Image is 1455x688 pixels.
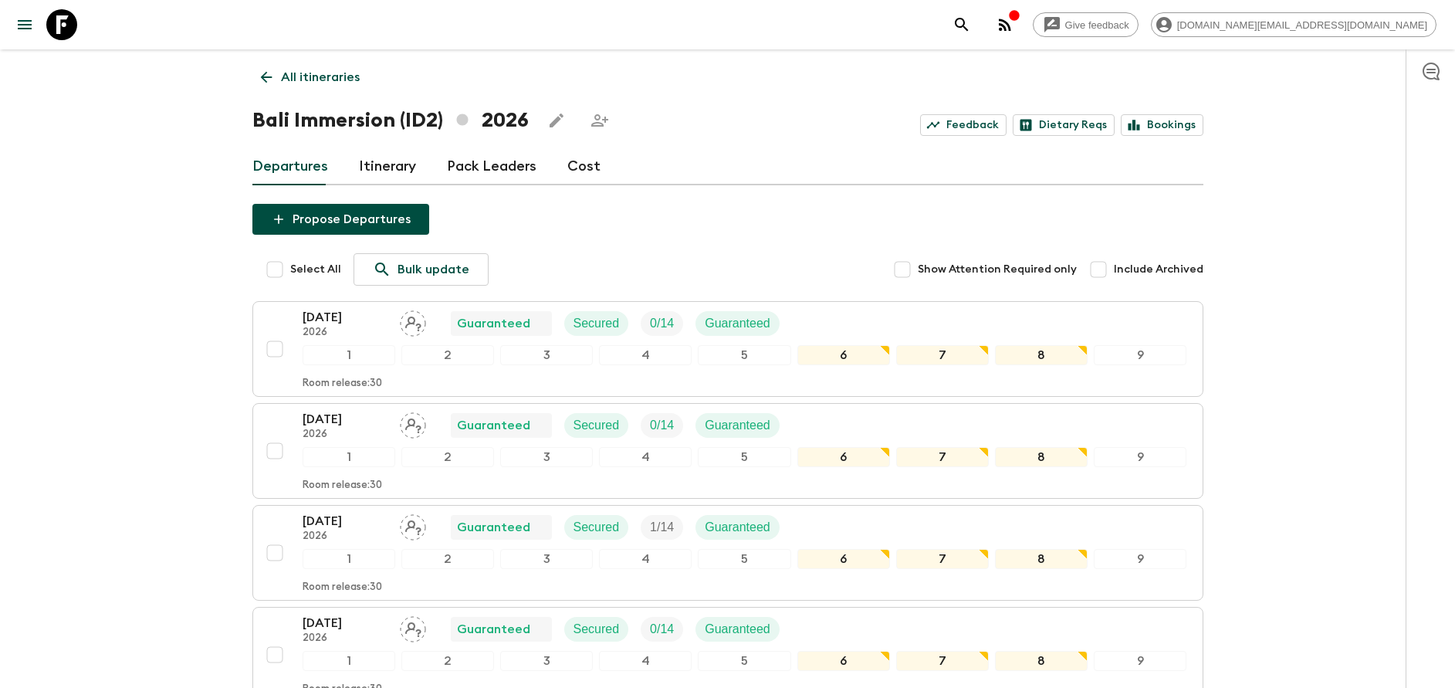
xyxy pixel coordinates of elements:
[698,549,790,569] div: 5
[401,549,494,569] div: 2
[564,311,629,336] div: Secured
[252,301,1203,397] button: [DATE]2026Assign pack leaderGuaranteedSecuredTrip FillGuaranteed123456789Room release:30
[457,314,530,333] p: Guaranteed
[698,345,790,365] div: 5
[705,518,770,537] p: Guaranteed
[564,617,629,642] div: Secured
[599,447,692,467] div: 4
[995,651,1088,671] div: 8
[705,314,770,333] p: Guaranteed
[574,620,620,639] p: Secured
[252,505,1203,601] button: [DATE]2026Assign pack leaderGuaranteedSecuredTrip FillGuaranteed123456789Room release:30
[1094,651,1186,671] div: 9
[400,315,426,327] span: Assign pack leader
[698,447,790,467] div: 5
[641,413,683,438] div: Trip Fill
[9,9,40,40] button: menu
[797,549,890,569] div: 6
[303,549,395,569] div: 1
[457,416,530,435] p: Guaranteed
[574,314,620,333] p: Secured
[641,617,683,642] div: Trip Fill
[896,447,989,467] div: 7
[1094,447,1186,467] div: 9
[500,447,593,467] div: 3
[457,518,530,537] p: Guaranteed
[303,651,395,671] div: 1
[641,311,683,336] div: Trip Fill
[252,204,429,235] button: Propose Departures
[920,114,1007,136] a: Feedback
[303,632,387,645] p: 2026
[584,105,615,136] span: Share this itinerary
[281,68,360,86] p: All itineraries
[564,413,629,438] div: Secured
[303,581,382,594] p: Room release: 30
[252,403,1203,499] button: [DATE]2026Assign pack leaderGuaranteedSecuredTrip FillGuaranteed123456789Room release:30
[641,515,683,540] div: Trip Fill
[500,345,593,365] div: 3
[705,416,770,435] p: Guaranteed
[303,614,387,632] p: [DATE]
[252,105,529,136] h1: Bali Immersion (ID2) 2026
[1151,12,1436,37] div: [DOMAIN_NAME][EMAIL_ADDRESS][DOMAIN_NAME]
[599,549,692,569] div: 4
[797,651,890,671] div: 6
[574,518,620,537] p: Secured
[1121,114,1203,136] a: Bookings
[698,651,790,671] div: 5
[500,549,593,569] div: 3
[400,519,426,531] span: Assign pack leader
[896,549,989,569] div: 7
[401,345,494,365] div: 2
[1013,114,1115,136] a: Dietary Reqs
[564,515,629,540] div: Secured
[1169,19,1436,31] span: [DOMAIN_NAME][EMAIL_ADDRESS][DOMAIN_NAME]
[946,9,977,40] button: search adventures
[797,345,890,365] div: 6
[599,345,692,365] div: 4
[398,260,469,279] p: Bulk update
[400,621,426,633] span: Assign pack leader
[290,262,341,277] span: Select All
[303,512,387,530] p: [DATE]
[303,327,387,339] p: 2026
[650,620,674,639] p: 0 / 14
[995,345,1088,365] div: 8
[401,447,494,467] div: 2
[896,345,989,365] div: 7
[650,314,674,333] p: 0 / 14
[401,651,494,671] div: 2
[303,345,395,365] div: 1
[650,416,674,435] p: 0 / 14
[705,620,770,639] p: Guaranteed
[500,651,593,671] div: 3
[303,480,382,492] p: Room release: 30
[1057,19,1138,31] span: Give feedback
[599,651,692,671] div: 4
[574,416,620,435] p: Secured
[303,530,387,543] p: 2026
[400,417,426,429] span: Assign pack leader
[303,429,387,441] p: 2026
[896,651,989,671] div: 7
[995,447,1088,467] div: 8
[797,447,890,467] div: 6
[918,262,1077,277] span: Show Attention Required only
[252,148,328,185] a: Departures
[1094,345,1186,365] div: 9
[303,308,387,327] p: [DATE]
[359,148,416,185] a: Itinerary
[541,105,572,136] button: Edit this itinerary
[650,518,674,537] p: 1 / 14
[457,620,530,639] p: Guaranteed
[252,62,368,93] a: All itineraries
[1094,549,1186,569] div: 9
[303,447,395,467] div: 1
[567,148,601,185] a: Cost
[1114,262,1203,277] span: Include Archived
[354,253,489,286] a: Bulk update
[995,549,1088,569] div: 8
[303,378,382,390] p: Room release: 30
[303,410,387,429] p: [DATE]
